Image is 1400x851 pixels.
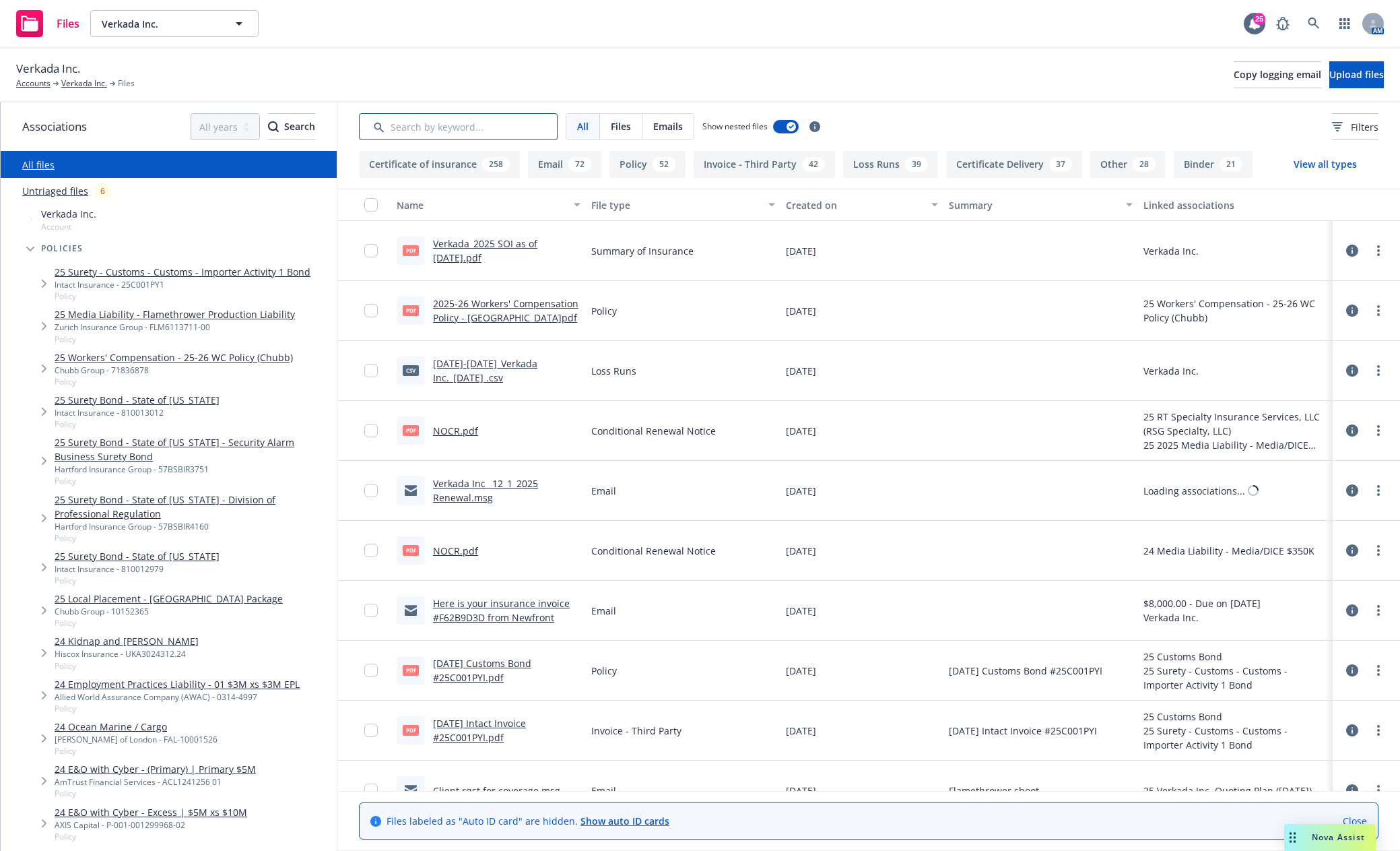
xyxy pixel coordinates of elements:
div: Intact Insurance - 810013012 [55,407,220,418]
span: Flamethrower shoot [949,784,1039,798]
button: Other [1090,151,1166,178]
button: Binder [1174,151,1253,178]
div: AmTrust Financial Services - ACL1241256 01 [55,776,256,788]
a: 24 E&O with Cyber - (Primary) | Primary $5M [55,762,256,776]
a: Files [11,5,85,42]
span: Invoice - Third Party [591,724,681,738]
div: 258 [482,157,510,172]
button: Copy logging email [1234,61,1321,88]
a: NOCR.pdf [433,424,478,437]
span: Verkada Inc. [102,17,218,31]
a: 24 E&O with Cyber - Excess | $5M xs $10M [55,805,247,819]
span: Verkada Inc. [16,60,80,77]
button: Upload files [1329,61,1384,88]
span: Policy [55,376,293,387]
span: [DATE] [786,364,816,378]
span: Emails [653,119,683,133]
a: NOCR.pdf [433,544,478,557]
span: Policy [55,532,331,544]
a: Accounts [16,77,51,90]
input: Toggle Row Selected [364,784,378,797]
span: Files [57,18,79,29]
a: 25 Surety - Customs - Customs - Importer Activity 1 Bond [55,265,310,279]
a: Show auto ID cards [580,815,669,827]
a: Close [1343,814,1367,828]
div: 52 [653,157,675,172]
button: Nova Assist [1284,824,1376,851]
a: 25 Surety Bond - State of [US_STATE] - Security Alarm Business Surety Bond [55,435,331,464]
a: more [1370,662,1387,679]
span: All [577,119,589,133]
span: Policy [55,831,247,842]
span: pdf [403,545,419,555]
span: Conditional Renewal Notice [591,424,716,438]
span: Verkada Inc. [41,207,96,221]
a: more [1370,482,1387,499]
span: [DATE] Customs Bond #25C001PYI [949,664,1102,678]
span: Email [591,484,616,498]
input: Toggle Row Selected [364,424,378,437]
div: 25 Customs Bond [1143,650,1327,664]
div: 39 [905,157,928,172]
span: Show nested files [702,121,768,132]
span: Files labeled as "Auto ID card" are hidden. [387,814,669,828]
button: Certificate Delivery [946,151,1082,178]
span: Upload files [1329,68,1384,81]
span: [DATE] [786,784,816,798]
span: [DATE] [786,604,816,618]
button: Summary [943,189,1138,221]
svg: Search [268,121,279,132]
span: pdf [403,425,419,435]
a: 2025-26 Workers' Compensation Policy - [GEOGRAPHIC_DATA]pdf [433,297,578,324]
a: Verkada_2025 SOI as of [DATE].pdf [433,237,537,264]
input: Toggle Row Selected [364,664,378,677]
div: 6 [94,183,112,199]
div: 25 Verkada Inc. Quoting Plan ([DATE]) [1143,784,1312,798]
button: View all types [1272,151,1378,178]
a: All files [22,158,55,171]
div: 25 Surety - Customs - Customs - Importer Activity 1 Bond [1143,664,1327,692]
div: [PERSON_NAME] of London - FAL-10001526 [55,734,218,745]
a: 24 Kidnap and [PERSON_NAME] [55,634,199,648]
div: Allied World Assurance Company (AWAC) - 0314-4997 [55,691,300,703]
input: Toggle Row Selected [364,604,378,617]
span: [DATE] [786,304,816,318]
a: more [1370,722,1387,738]
button: Policy [609,151,686,178]
span: [DATE] [786,664,816,678]
button: Email [528,151,601,178]
button: Name [391,189,586,221]
span: pdf [403,245,419,255]
a: Untriaged files [22,184,88,198]
div: Search [268,114,315,139]
button: Invoice - Third Party [694,151,835,178]
a: [DATE]-[DATE]_Verkada Inc._[DATE] .csv [433,357,537,384]
span: Summary of Insurance [591,244,694,258]
div: Created on [786,198,923,212]
button: File type [586,189,780,221]
span: Policy [591,664,617,678]
input: Toggle Row Selected [364,364,378,377]
div: 72 [568,157,591,172]
a: 25 Local Placement - [GEOGRAPHIC_DATA] Package [55,592,283,606]
input: Select all [364,198,378,212]
a: more [1370,542,1387,559]
a: [DATE] Customs Bond #25C001PYI.pdf [433,657,531,684]
div: Intact Insurance - 810012979 [55,563,220,575]
div: Hartford Insurance Group - 57BSBIR3751 [55,464,331,475]
div: 25 RT Specialty Insurance Services, LLC (RSG Specialty, LLC) [1143,410,1327,438]
div: 25 Customs Bond [1143,710,1327,724]
div: 25 [1253,13,1265,25]
span: Policy [55,475,331,486]
button: Verkada Inc. [90,10,259,37]
span: pdf [403,665,419,675]
button: Certificate of insurance [359,151,520,178]
div: Linked associations [1143,198,1327,212]
a: Report a Bug [1269,10,1296,37]
span: Loss Runs [591,364,636,378]
input: Toggle Row Selected [364,304,378,317]
button: Created on [780,189,943,221]
span: Policy [55,334,295,345]
div: $8,000.00 - Due on [DATE] [1143,596,1261,610]
span: [DATE] [786,424,816,438]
